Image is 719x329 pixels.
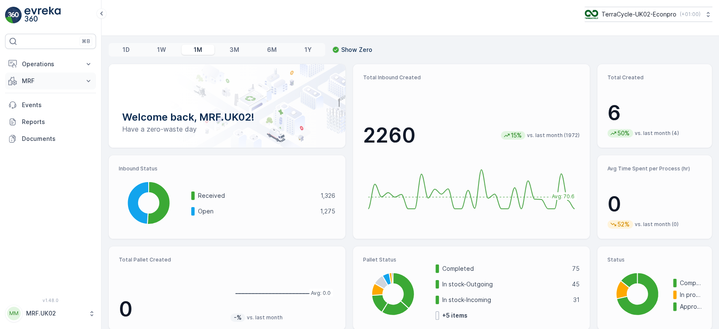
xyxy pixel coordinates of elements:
[22,60,79,68] p: Operations
[26,309,84,318] p: MRF.UK02
[5,73,96,89] button: MRF
[607,165,702,172] p: Avg Time Spent per Process (hr)
[22,101,93,109] p: Events
[198,207,315,216] p: Open
[22,135,93,143] p: Documents
[680,302,702,311] p: Approved
[5,298,96,303] span: v 1.48.0
[5,7,22,24] img: logo
[5,56,96,73] button: Operations
[5,305,96,322] button: MMMRF.UK02
[573,296,580,304] p: 31
[123,46,130,54] p: 1D
[585,7,712,22] button: TerraCycle-UK02-Econpro(+01:00)
[363,74,580,81] p: Total Inbound Created
[194,46,202,54] p: 1M
[607,74,702,81] p: Total Created
[585,10,598,19] img: terracycle_logo_wKaHoWT.png
[680,279,702,287] p: Completed
[24,7,61,24] img: logo_light-DOdMpM7g.png
[572,264,580,273] p: 75
[119,165,335,172] p: Inbound Status
[119,256,224,263] p: Total Pallet Created
[617,220,631,229] p: 52%
[320,207,335,216] p: 1,275
[442,311,468,320] p: + 5 items
[442,296,568,304] p: In stock-Incoming
[22,118,93,126] p: Reports
[607,100,702,126] p: 6
[5,113,96,130] a: Reports
[601,10,676,19] p: TerraCycle-UK02-Econpro
[617,129,631,138] p: 50%
[635,221,679,228] p: vs. last month (0)
[122,111,332,124] p: Welcome back, MRF.UK02!
[680,291,702,299] p: In progress
[230,46,239,54] p: 3M
[267,46,277,54] p: 6M
[527,132,580,139] p: vs. last month (1972)
[442,264,567,273] p: Completed
[119,297,224,322] p: 0
[82,38,90,45] p: ⌘B
[607,256,702,263] p: Status
[233,313,243,322] p: -%
[680,11,700,18] p: ( +01:00 )
[7,307,21,320] div: MM
[363,256,580,263] p: Pallet Status
[5,130,96,147] a: Documents
[122,124,332,134] p: Have a zero-waste day
[247,314,283,321] p: vs. last month
[341,46,372,54] p: Show Zero
[304,46,311,54] p: 1Y
[635,130,679,137] p: vs. last month (4)
[510,131,523,140] p: 15%
[607,191,702,217] p: 0
[442,280,567,289] p: In stock-Outgoing
[157,46,166,54] p: 1W
[363,123,416,148] p: 2260
[321,191,335,200] p: 1,326
[198,191,315,200] p: Received
[572,280,580,289] p: 45
[22,77,79,85] p: MRF
[5,97,96,113] a: Events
